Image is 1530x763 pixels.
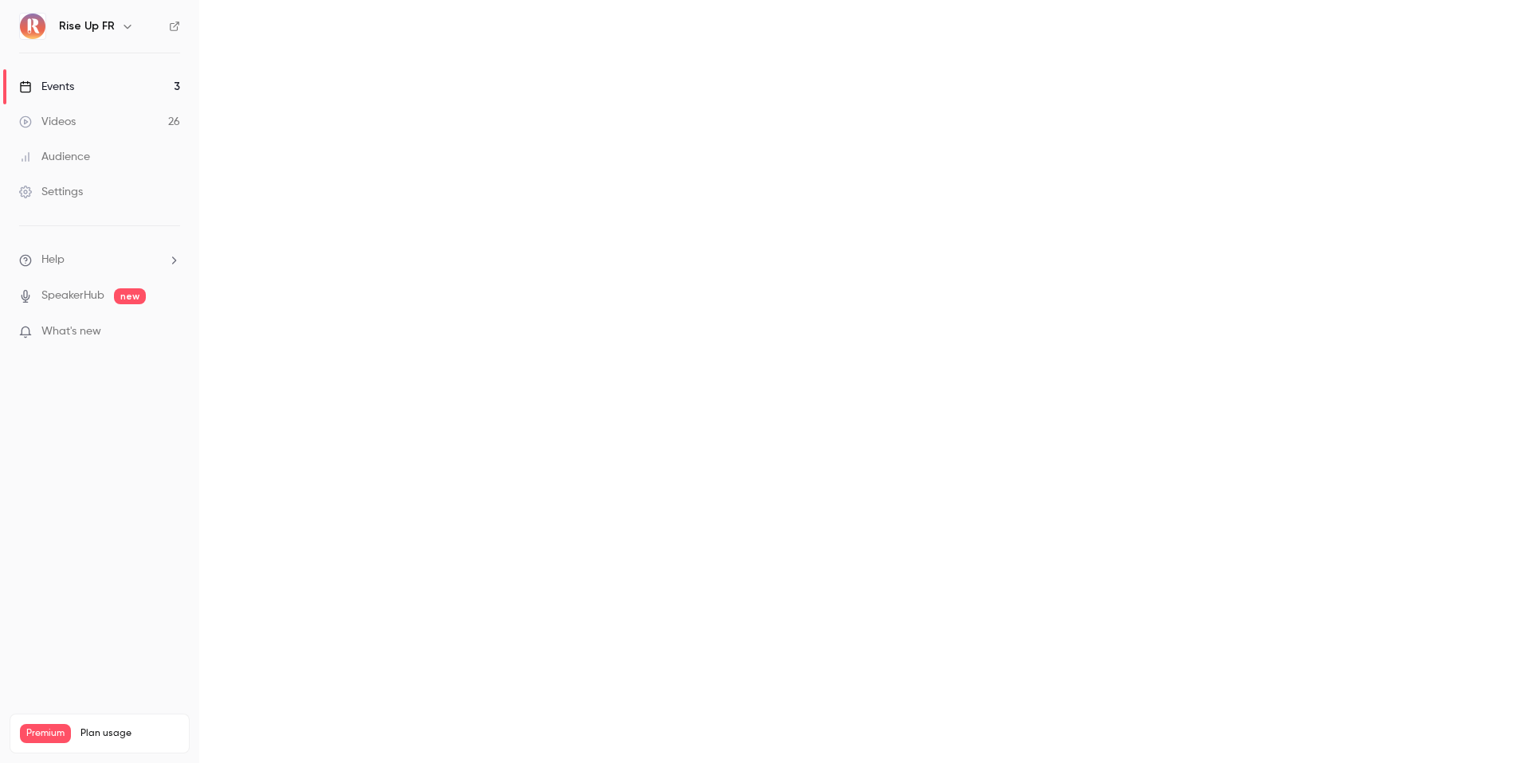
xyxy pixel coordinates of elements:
[41,288,104,304] a: SpeakerHub
[161,325,180,339] iframe: Noticeable Trigger
[19,149,90,165] div: Audience
[59,18,115,34] h6: Rise Up FR
[19,252,180,268] li: help-dropdown-opener
[114,288,146,304] span: new
[19,114,76,130] div: Videos
[19,79,74,95] div: Events
[80,727,179,740] span: Plan usage
[19,184,83,200] div: Settings
[20,724,71,743] span: Premium
[41,323,101,340] span: What's new
[20,14,45,39] img: Rise Up FR
[41,252,65,268] span: Help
